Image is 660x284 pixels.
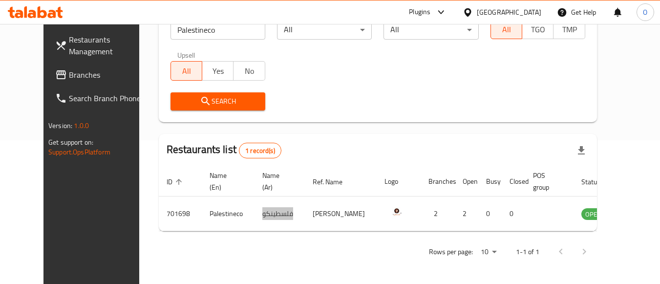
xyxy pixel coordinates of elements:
[526,22,550,37] span: TGO
[313,176,355,188] span: Ref. Name
[170,61,202,81] button: All
[47,63,154,87] a: Branches
[48,119,72,132] span: Version:
[377,167,421,197] th: Logo
[305,197,377,231] td: [PERSON_NAME]
[477,7,541,18] div: [GEOGRAPHIC_DATA]
[421,197,455,231] td: 2
[581,208,605,220] div: OPEN
[239,146,281,155] span: 1 record(s)
[69,69,146,81] span: Branches
[167,142,281,158] h2: Restaurants list
[210,170,243,193] span: Name (En)
[178,95,257,108] span: Search
[502,167,525,197] th: Closed
[429,246,473,258] p: Rows per page:
[47,28,154,63] a: Restaurants Management
[69,92,146,104] span: Search Branch Phone
[409,6,430,18] div: Plugins
[202,197,255,231] td: Palestineco
[262,170,293,193] span: Name (Ar)
[237,64,261,78] span: No
[581,176,613,188] span: Status
[159,167,659,231] table: enhanced table
[533,170,562,193] span: POS group
[48,146,110,158] a: Support.OpsPlatform
[490,20,522,39] button: All
[502,197,525,231] td: 0
[478,167,502,197] th: Busy
[170,20,265,40] input: Search for restaurant name or ID..
[177,51,195,58] label: Upsell
[477,245,500,260] div: Rows per page:
[159,197,202,231] td: 701698
[581,209,605,220] span: OPEN
[455,167,478,197] th: Open
[167,176,185,188] span: ID
[255,197,305,231] td: فلسطينكو
[175,64,198,78] span: All
[516,246,539,258] p: 1-1 of 1
[48,136,93,149] span: Get support on:
[495,22,518,37] span: All
[239,143,281,158] div: Total records count
[455,197,478,231] td: 2
[206,64,230,78] span: Yes
[170,92,265,110] button: Search
[643,7,647,18] span: O
[522,20,554,39] button: TGO
[478,197,502,231] td: 0
[557,22,581,37] span: TMP
[233,61,265,81] button: No
[421,167,455,197] th: Branches
[384,199,409,224] img: Palestineco
[553,20,585,39] button: TMP
[383,20,478,40] div: All
[202,61,234,81] button: Yes
[277,20,372,40] div: All
[74,119,89,132] span: 1.0.0
[47,87,154,110] a: Search Branch Phone
[69,34,146,57] span: Restaurants Management
[570,139,593,162] div: Export file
